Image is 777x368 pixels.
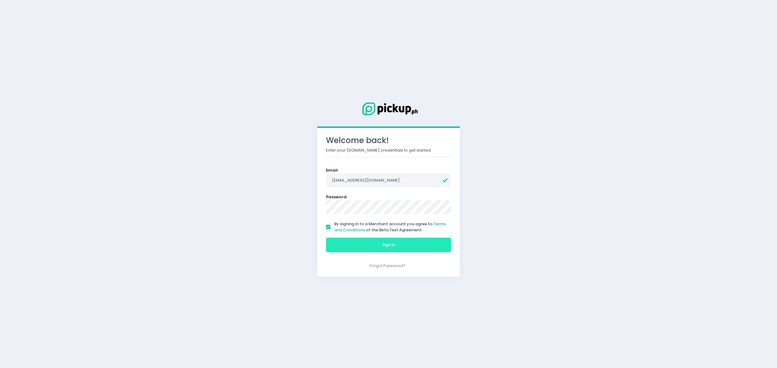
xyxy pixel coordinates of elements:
[326,136,451,145] h3: Welcome back!
[370,263,405,269] a: Forgot Password?
[326,147,451,153] p: Enter your [DOMAIN_NAME] credentials to get started.
[326,194,347,200] label: Password
[326,167,338,173] label: Email
[326,173,451,187] input: Email
[334,221,446,233] span: By signing in to a Merchant account you agree to of the Beta Test Agreement
[326,238,451,252] button: Sign In
[334,221,446,233] a: Terms and Conditions
[382,242,395,248] span: Sign In
[358,101,419,116] img: Logo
